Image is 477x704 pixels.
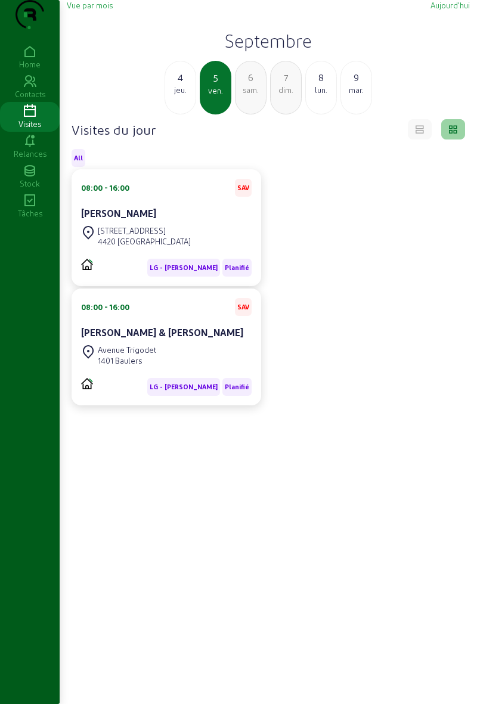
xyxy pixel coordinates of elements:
div: 7 [271,70,301,85]
h2: Septembre [67,30,470,51]
div: 5 [201,71,230,85]
span: SAV [237,184,249,192]
div: ven. [201,85,230,96]
img: PVELEC [81,378,93,389]
div: 4420 [GEOGRAPHIC_DATA] [98,236,191,247]
div: Avenue Trigodet [98,345,156,355]
img: PVELEC [81,259,93,270]
div: [STREET_ADDRESS] [98,225,191,236]
span: All [74,154,83,162]
div: 08:00 - 16:00 [81,302,129,312]
div: mar. [341,85,371,95]
cam-card-title: [PERSON_NAME] [81,207,156,219]
div: 9 [341,70,371,85]
div: 6 [236,70,266,85]
div: 4 [165,70,196,85]
div: 1401 Baulers [98,355,156,366]
div: dim. [271,85,301,95]
h4: Visites du jour [72,121,156,138]
cam-card-title: [PERSON_NAME] & [PERSON_NAME] [81,327,243,338]
span: LG - [PERSON_NAME] [150,263,218,272]
span: Aujourd'hui [430,1,470,10]
div: jeu. [165,85,196,95]
span: Vue par mois [67,1,113,10]
div: 8 [306,70,336,85]
div: 08:00 - 16:00 [81,182,129,193]
span: LG - [PERSON_NAME] [150,383,218,391]
span: Planifié [225,263,249,272]
span: SAV [237,303,249,311]
span: Planifié [225,383,249,391]
div: sam. [236,85,266,95]
div: lun. [306,85,336,95]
